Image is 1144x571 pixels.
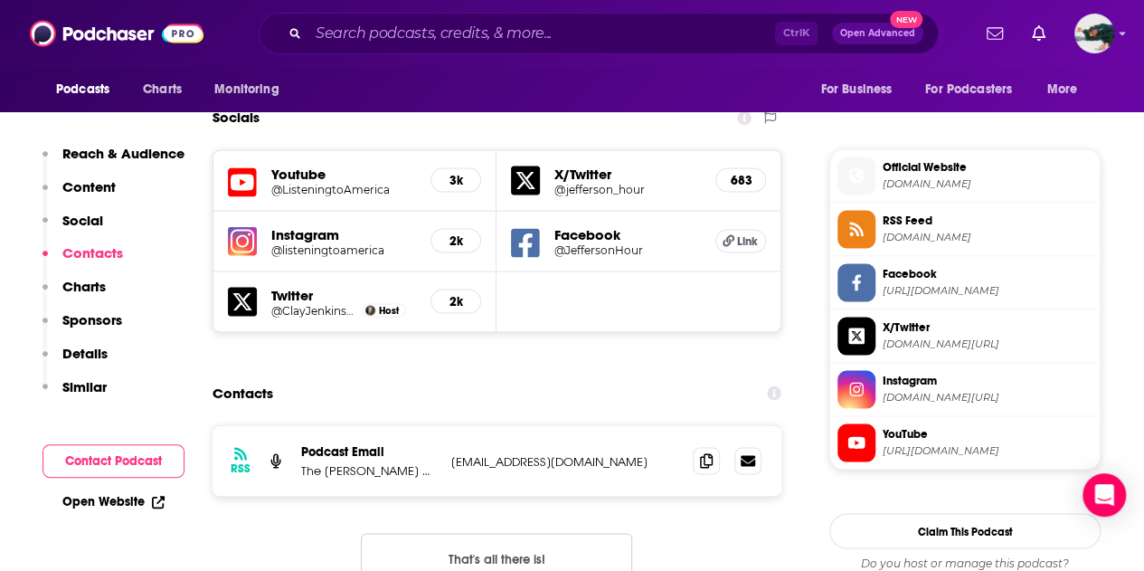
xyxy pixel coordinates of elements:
[737,233,758,248] span: Link
[271,182,416,195] a: @ListeningtoAmerica
[883,283,1092,297] span: https://www.facebook.com/JeffersonHour
[271,165,416,182] h5: Youtube
[837,157,1092,195] a: Official Website[DOMAIN_NAME]
[837,263,1092,301] a: Facebook[URL][DOMAIN_NAME]
[837,210,1092,248] a: RSS Feed[DOMAIN_NAME]
[30,16,203,51] img: Podchaser - Follow, Share and Rate Podcasts
[301,443,437,459] p: Podcast Email
[832,23,923,44] button: Open AdvancedNew
[883,337,1092,350] span: twitter.com/jefferson_hour
[43,178,116,212] button: Content
[840,29,915,38] span: Open Advanced
[301,462,437,478] p: The [PERSON_NAME] Hour, Inc.
[913,72,1038,107] button: open menu
[131,72,193,107] a: Charts
[820,77,892,102] span: For Business
[214,77,279,102] span: Monitoring
[446,293,466,309] h5: 2k
[62,278,106,295] p: Charts
[554,165,700,182] h5: X/Twitter
[62,494,165,509] a: Open Website
[62,378,107,395] p: Similar
[890,11,922,28] span: New
[837,423,1092,462] a: YouTube[URL][DOMAIN_NAME]
[379,304,399,316] span: Host
[1074,14,1114,53] span: Logged in as fsg.publicity
[446,172,466,187] h5: 3k
[829,513,1101,548] button: Claim This Podcast
[271,303,358,317] a: @ClayJenkinson
[271,243,416,256] a: @listeningtoamerica
[202,72,302,107] button: open menu
[883,443,1092,457] span: https://www.youtube.com/@ListeningtoAmerica
[1083,473,1126,517] div: Open Intercom Messenger
[554,243,700,256] a: @JeffersonHour
[231,461,251,475] h3: RSS
[883,212,1092,228] span: RSS Feed
[979,18,1010,49] a: Show notifications dropdown
[43,311,122,345] button: Sponsors
[43,345,108,378] button: Details
[62,212,103,229] p: Social
[56,77,109,102] span: Podcasts
[43,278,106,311] button: Charts
[62,244,123,262] p: Contacts
[883,176,1092,190] span: ltamerica.org
[451,453,678,469] p: [EMAIL_ADDRESS][DOMAIN_NAME]
[883,372,1092,388] span: Instagram
[62,311,122,328] p: Sponsors
[837,317,1092,355] a: X/Twitter[DOMAIN_NAME][URL]
[1074,14,1114,53] img: User Profile
[213,376,273,410] h2: Contacts
[883,319,1092,335] span: X/Twitter
[775,22,818,45] span: Ctrl K
[62,145,184,162] p: Reach & Audience
[228,226,257,255] img: iconImage
[883,265,1092,281] span: Facebook
[883,425,1092,442] span: YouTube
[259,13,939,54] div: Search podcasts, credits, & more...
[715,229,766,252] a: Link
[1025,18,1053,49] a: Show notifications dropdown
[43,244,123,278] button: Contacts
[883,230,1092,243] span: jeffersonhour.libsyn.com
[883,158,1092,175] span: Official Website
[1074,14,1114,53] button: Show profile menu
[731,172,751,187] h5: 683
[271,286,416,303] h5: Twitter
[554,225,700,243] h5: Facebook
[1047,77,1078,102] span: More
[925,77,1012,102] span: For Podcasters
[143,77,182,102] span: Charts
[446,233,466,248] h5: 2k
[43,72,133,107] button: open menu
[62,178,116,195] p: Content
[43,378,107,412] button: Similar
[554,182,700,195] a: @jefferson_hour
[43,145,184,178] button: Reach & Audience
[837,370,1092,408] a: Instagram[DOMAIN_NAME][URL]
[1035,72,1101,107] button: open menu
[43,444,184,478] button: Contact Podcast
[271,225,416,243] h5: Instagram
[883,390,1092,404] span: instagram.com/listeningtoamerica
[829,556,1101,570] span: Do you host or manage this podcast?
[62,345,108,362] p: Details
[365,305,375,315] img: Clay Jenkinson
[213,100,260,135] h2: Socials
[43,212,103,245] button: Social
[308,19,775,48] input: Search podcasts, credits, & more...
[808,72,914,107] button: open menu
